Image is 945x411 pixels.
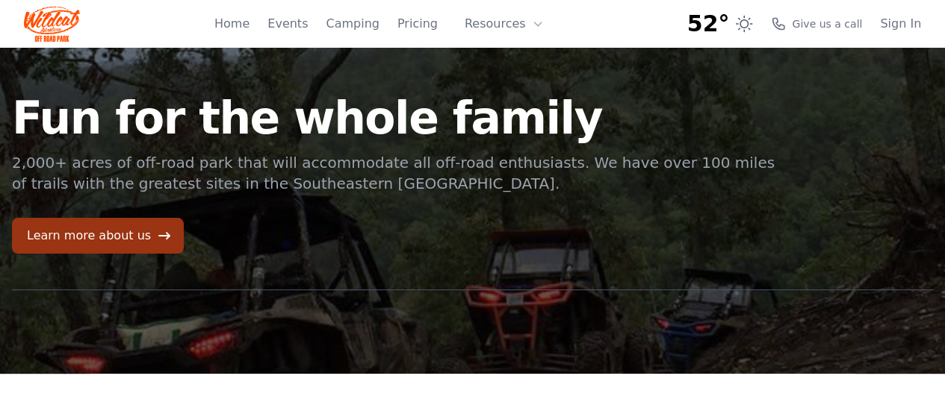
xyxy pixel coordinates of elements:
a: Give us a call [771,16,862,31]
a: Events [267,15,308,33]
button: Resources [456,9,553,39]
p: 2,000+ acres of off-road park that will accommodate all off-road enthusiasts. We have over 100 mi... [12,152,777,194]
span: 52° [687,10,730,37]
a: Sign In [880,15,921,33]
a: Camping [326,15,379,33]
h1: Fun for the whole family [12,95,777,140]
a: Pricing [397,15,438,33]
img: Wildcat Logo [24,6,80,42]
a: Home [214,15,250,33]
span: Give us a call [792,16,862,31]
a: Learn more about us [12,218,184,254]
